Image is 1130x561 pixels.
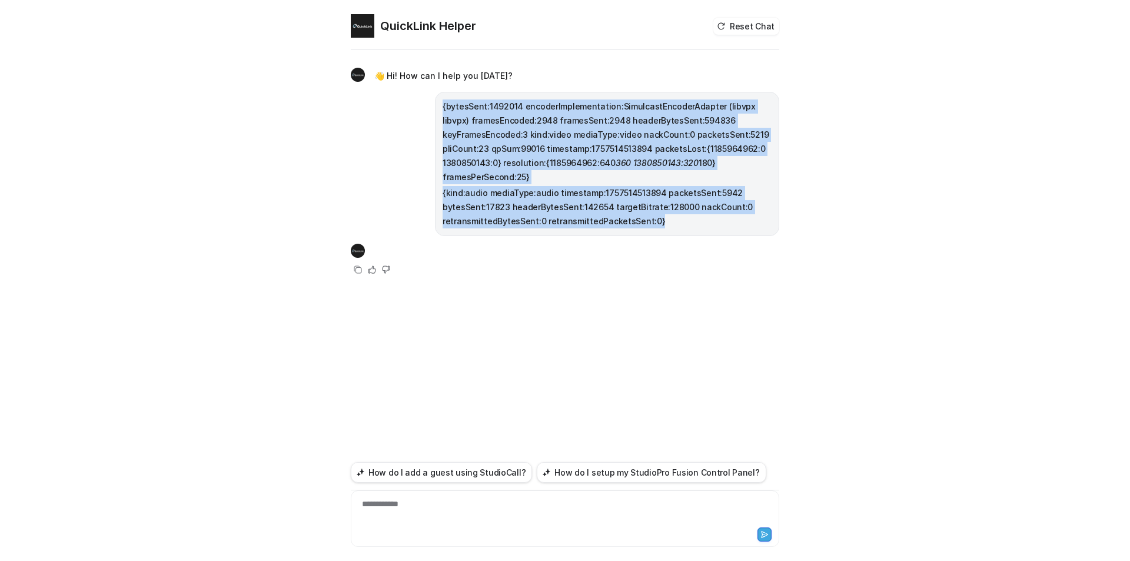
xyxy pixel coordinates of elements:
[443,99,772,184] p: {bytesSent:1492014 encoderImplementation:SimulcastEncoderAdapter (libvpx libvpx) framesEncoded:29...
[351,462,532,483] button: How do I add a guest using StudioCall?
[616,158,699,168] em: 360 1380850143:320
[374,69,513,83] p: 👋 Hi! How can I help you [DATE]?
[713,18,779,35] button: Reset Chat
[443,186,772,228] p: {kind:audio mediaType:audio timestamp:1757514513894 packetsSent:5942 bytesSent:17823 headerBytesS...
[380,18,476,34] h2: QuickLink Helper
[351,14,374,38] img: Widget
[537,462,766,483] button: How do I setup my StudioPro Fusion Control Panel?
[351,68,365,82] img: Widget
[351,244,365,258] img: Widget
